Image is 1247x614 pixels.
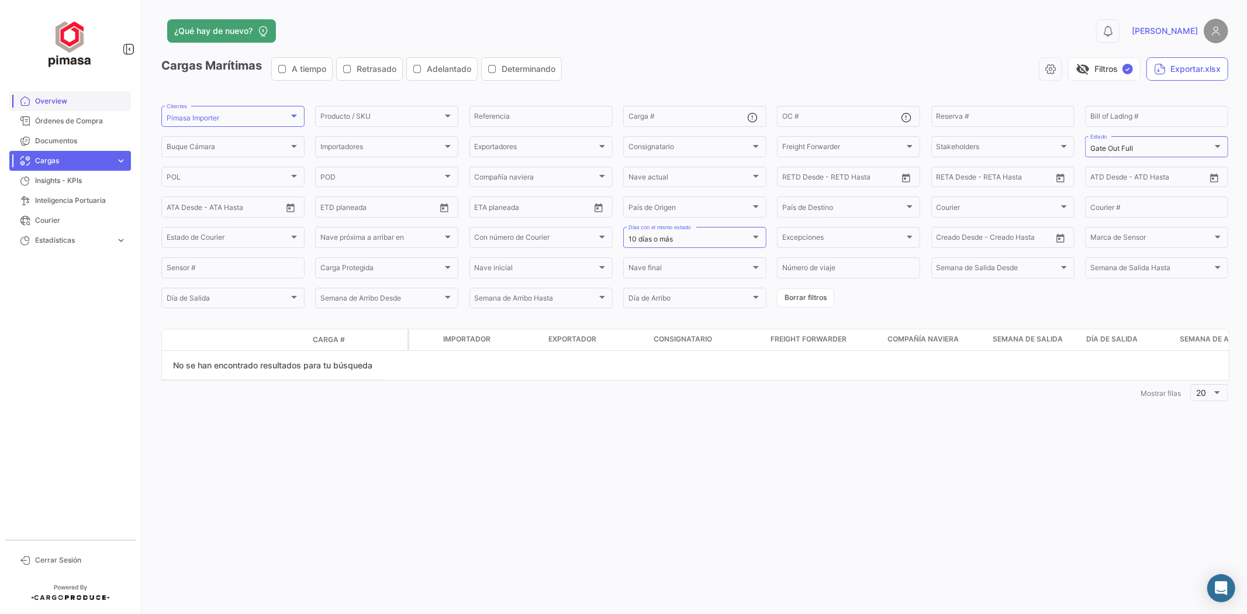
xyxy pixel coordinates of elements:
button: Open calendar [1205,169,1223,187]
span: Courier [937,205,1059,213]
span: Día de Salida [1086,334,1138,344]
datatable-header-cell: Carga # [308,330,378,350]
span: Órdenes de Compra [35,116,126,126]
span: Freight Forwarder [782,144,904,153]
span: expand_more [116,156,126,166]
button: ¿Qué hay de nuevo? [167,19,276,43]
input: ATD Hasta [1135,175,1191,183]
input: Hasta [811,175,867,183]
span: 20 [1197,388,1207,398]
datatable-header-cell: Modo de Transporte [185,335,215,344]
span: Nave inicial [475,265,597,274]
span: Cerrar Sesión [35,555,126,565]
input: ATD Desde [1090,175,1127,183]
datatable-header-cell: Consignatario [649,329,766,350]
input: Desde [782,175,803,183]
a: Inteligencia Portuaria [9,191,131,211]
span: Estado de Courier [167,235,289,243]
span: Gate Out Full [1090,144,1133,153]
span: Carga Protegida [320,265,443,274]
span: expand_more [116,235,126,246]
span: Insights - KPIs [35,175,126,186]
datatable-header-cell: Freight Forwarder [766,329,883,350]
span: Importador [443,334,490,344]
span: Carga # [313,334,345,345]
span: Stakeholders [937,144,1059,153]
span: Nave próxima a arribar en [320,235,443,243]
input: Hasta [504,205,559,213]
button: Open calendar [1052,169,1069,187]
span: Producto / SKU [320,114,443,122]
button: Open calendar [897,169,915,187]
input: ATA Desde [167,205,202,213]
span: Documentos [35,136,126,146]
span: Overview [35,96,126,106]
button: Open calendar [1052,229,1069,247]
span: Semana de Salida Hasta [1090,265,1213,274]
input: Desde [937,175,958,183]
span: Inteligencia Portuaria [35,195,126,206]
button: Exportar.xlsx [1146,57,1228,81]
span: Excepciones [782,235,904,243]
span: Día de Salida [167,296,289,304]
button: Open calendar [282,199,299,216]
span: Consignatario [654,334,712,344]
span: Semana de Arribo Desde [320,296,443,304]
button: Open calendar [436,199,453,216]
span: Buque Cámara [167,144,289,153]
mat-select-trigger: 10 días o más [628,234,673,243]
a: Insights - KPIs [9,171,131,191]
datatable-header-cell: Importador [438,329,544,350]
span: Exportadores [475,144,597,153]
span: Cargas [35,156,111,166]
span: ¿Qué hay de nuevo? [174,25,253,37]
mat-select-trigger: Pimasa Importer [167,113,219,122]
input: ATA Hasta [210,205,266,213]
div: No se han encontrado resultados para tu búsqueda [162,351,384,380]
datatable-header-cell: Carga Protegida [409,329,438,350]
a: Órdenes de Compra [9,111,131,131]
span: Nave final [628,265,751,274]
datatable-header-cell: Compañía naviera [883,329,988,350]
datatable-header-cell: Día de Salida [1082,329,1175,350]
span: Día de Arribo [628,296,751,304]
span: Freight Forwarder [771,334,847,344]
button: Open calendar [590,199,607,216]
span: A tiempo [292,63,326,75]
span: Courier [35,215,126,226]
span: Determinando [502,63,555,75]
span: Estadísticas [35,235,111,246]
span: visibility_off [1076,62,1090,76]
span: Importadores [320,144,443,153]
span: Compañía naviera [475,175,597,183]
a: Overview [9,91,131,111]
datatable-header-cell: Exportador [544,329,649,350]
span: Mostrar filas [1141,389,1181,398]
a: Courier [9,211,131,230]
button: A tiempo [272,58,332,80]
span: Semana de Salida [993,334,1063,344]
span: País de Origen [628,205,751,213]
span: Consignatario [628,144,751,153]
span: Con número de Courier [475,235,597,243]
span: POL [167,175,289,183]
span: [PERSON_NAME] [1132,25,1198,37]
datatable-header-cell: Estado de Envio [215,335,308,344]
img: ff117959-d04a-4809-8d46-49844dc85631.png [41,14,99,73]
img: placeholder-user.png [1204,19,1228,43]
span: Semana de Arribo Hasta [475,296,597,304]
datatable-header-cell: Póliza [378,335,407,344]
span: Retrasado [357,63,396,75]
datatable-header-cell: Semana de Salida [988,329,1082,350]
input: Hasta [350,205,405,213]
span: Adelantado [427,63,471,75]
div: Abrir Intercom Messenger [1207,574,1235,602]
a: Documentos [9,131,131,151]
h3: Cargas Marítimas [161,57,565,81]
span: País de Destino [782,205,904,213]
input: Desde [475,205,496,213]
input: Desde [320,205,341,213]
span: ✓ [1122,64,1133,74]
button: Retrasado [337,58,402,80]
span: Marca de Sensor [1090,235,1213,243]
